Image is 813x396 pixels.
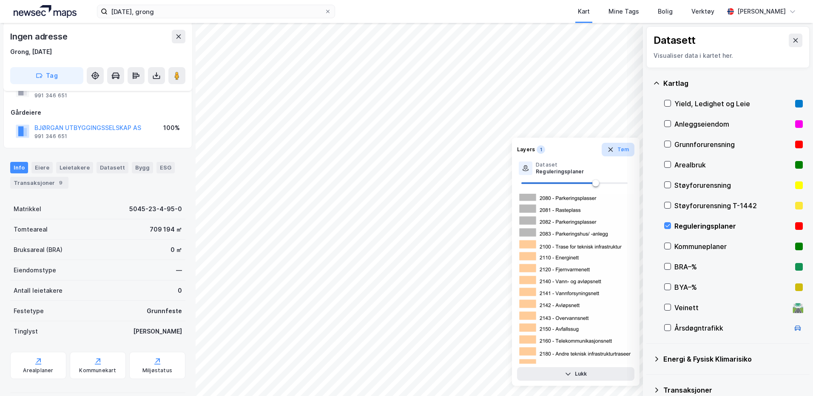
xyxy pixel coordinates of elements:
[142,367,172,374] div: Miljøstatus
[10,30,69,43] div: Ingen adresse
[674,282,792,292] div: BYA–%
[674,303,789,313] div: Veinett
[536,161,584,168] div: Dataset
[537,145,545,154] div: 1
[34,92,67,99] div: 991 346 651
[150,224,182,235] div: 709 194 ㎡
[178,286,182,296] div: 0
[674,99,792,109] div: Yield, Ledighet og Leie
[536,168,584,175] div: Reguleringsplaner
[674,262,792,272] div: BRA–%
[674,201,792,211] div: Støyforurensning T-1442
[654,51,802,61] div: Visualiser data i kartet her.
[133,326,182,337] div: [PERSON_NAME]
[14,265,56,275] div: Eiendomstype
[578,6,590,17] div: Kart
[10,67,83,84] button: Tag
[674,160,792,170] div: Arealbruk
[674,323,789,333] div: Årsdøgntrafikk
[517,367,634,381] button: Lukk
[10,162,28,173] div: Info
[34,133,67,140] div: 991 346 651
[10,177,68,189] div: Transaksjoner
[737,6,786,17] div: [PERSON_NAME]
[770,355,813,396] div: Kontrollprogram for chat
[129,204,182,214] div: 5045-23-4-95-0
[663,385,803,395] div: Transaksjoner
[156,162,175,173] div: ESG
[176,265,182,275] div: —
[132,162,153,173] div: Bygg
[147,306,182,316] div: Grunnfeste
[10,47,52,57] div: Grong, [DATE]
[654,34,696,47] div: Datasett
[14,245,63,255] div: Bruksareal (BRA)
[14,326,38,337] div: Tinglyst
[163,123,180,133] div: 100%
[658,6,673,17] div: Bolig
[674,180,792,190] div: Støyforurensning
[79,367,116,374] div: Kommunekart
[663,78,803,88] div: Kartlag
[57,178,65,187] div: 9
[11,107,185,118] div: Gårdeiere
[691,6,714,17] div: Verktøy
[23,367,53,374] div: Arealplaner
[14,204,41,214] div: Matrikkel
[14,306,44,316] div: Festetype
[770,355,813,396] iframe: Chat Widget
[674,119,792,129] div: Anleggseiendom
[14,5,77,18] img: logo.a4113a55bc3d86da70a041830d287a7e.svg
[602,143,634,156] button: Tøm
[792,302,804,313] div: 🛣️
[171,245,182,255] div: 0 ㎡
[97,162,128,173] div: Datasett
[14,286,63,296] div: Antall leietakere
[674,139,792,150] div: Grunnforurensning
[56,162,93,173] div: Leietakere
[674,221,792,231] div: Reguleringsplaner
[663,354,803,364] div: Energi & Fysisk Klimarisiko
[517,146,535,153] div: Layers
[608,6,639,17] div: Mine Tags
[674,241,792,252] div: Kommuneplaner
[108,5,324,18] input: Søk på adresse, matrikkel, gårdeiere, leietakere eller personer
[31,162,53,173] div: Eiere
[14,224,48,235] div: Tomteareal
